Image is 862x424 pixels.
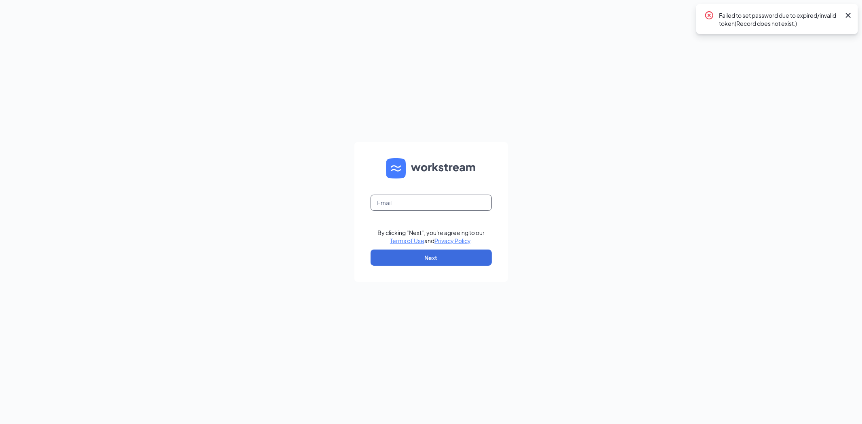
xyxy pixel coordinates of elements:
svg: Cross [843,10,853,20]
div: Failed to set password due to expired/invalid token(Record does not exist.) [719,10,840,27]
img: WS logo and Workstream text [386,158,476,178]
input: Email [371,195,492,211]
button: Next [371,250,492,266]
div: By clicking "Next", you're agreeing to our and . [377,229,485,245]
svg: CrossCircle [704,10,714,20]
a: Privacy Policy [434,237,470,244]
a: Terms of Use [390,237,424,244]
